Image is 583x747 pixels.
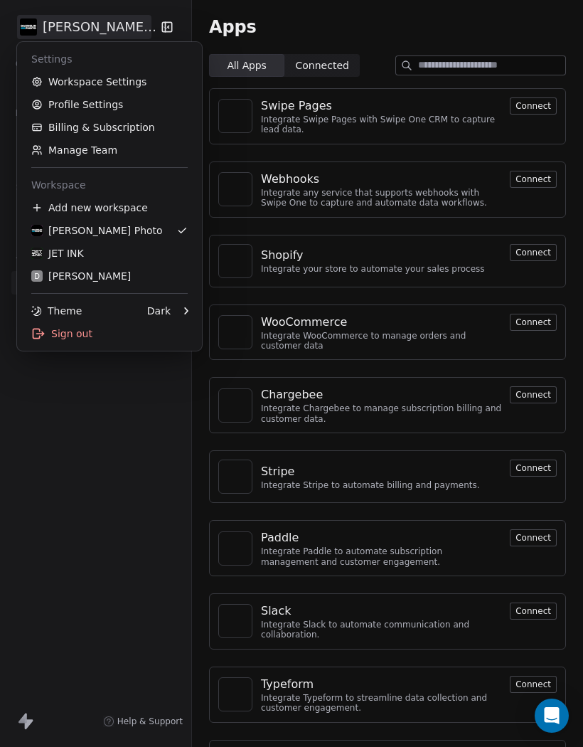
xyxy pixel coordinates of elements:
[23,174,196,196] div: Workspace
[31,269,131,283] div: [PERSON_NAME]
[23,48,196,70] div: Settings
[23,93,196,116] a: Profile Settings
[23,322,196,345] div: Sign out
[31,248,43,259] img: JET%20INK%20Metal.png
[31,223,163,238] div: [PERSON_NAME] Photo
[31,304,82,318] div: Theme
[147,304,171,318] div: Dark
[23,70,196,93] a: Workspace Settings
[23,196,196,219] div: Add new workspace
[31,246,84,260] div: JET INK
[31,225,43,236] img: Daudelin%20Photo%20Logo%20White%202025%20Square.png
[23,116,196,139] a: Billing & Subscription
[34,271,40,282] span: D
[23,139,196,161] a: Manage Team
